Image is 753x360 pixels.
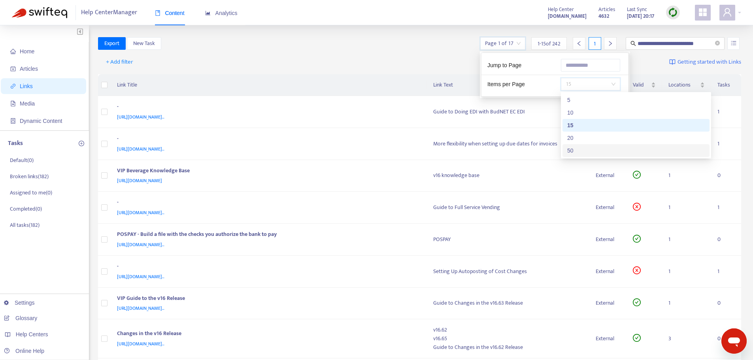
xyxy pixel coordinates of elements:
div: Guide to Full Service Vending [433,203,583,212]
div: 20 [562,132,710,144]
div: - [117,198,418,208]
div: 15 [562,119,710,132]
span: check-circle [633,334,641,342]
button: Export [98,37,126,50]
span: plus-circle [79,141,84,146]
span: Dynamic Content [20,118,62,124]
span: close-circle [715,41,720,45]
div: Guide to Changes in the v16.62 Release [433,343,583,352]
div: External [596,171,620,180]
span: container [10,118,16,124]
span: check-circle [633,171,641,179]
span: file-image [10,101,16,106]
span: [URL][DOMAIN_NAME].. [117,273,164,281]
div: More flexibility when setting up due dates for invoices [433,139,583,148]
div: External [596,203,620,212]
span: Export [104,39,119,48]
img: Swifteq [12,7,67,18]
td: 1 [711,256,741,288]
td: 1 [662,192,711,224]
span: Getting started with Links [678,58,741,67]
span: Help Center Manager [81,5,137,20]
div: - [117,134,418,145]
td: 1 [662,256,711,288]
div: - [117,102,418,113]
a: Online Help [4,348,44,354]
div: External [596,299,620,307]
span: Locations [668,81,698,89]
span: Analytics [205,10,238,16]
span: search [630,41,636,46]
span: 1 - 15 of 242 [538,40,561,48]
div: Guide to Changes in the v16.63 Release [433,299,583,307]
span: right [608,41,613,46]
a: Settings [4,300,35,306]
a: Glossary [4,315,37,321]
th: Link Text [427,74,589,96]
div: Setting Up Autoposting of Cost Changes [433,267,583,276]
div: External [596,235,620,244]
td: 0 [711,224,741,256]
td: 1 [711,128,741,160]
div: 5 [562,94,710,106]
span: [URL][DOMAIN_NAME].. [117,209,164,217]
td: 0 [711,160,741,192]
span: account-book [10,66,16,72]
span: close-circle [633,266,641,274]
td: 0 [711,288,741,320]
th: Link Title [111,74,427,96]
div: v16 knowledge base [433,171,583,180]
span: Articles [20,66,38,72]
span: 15 [566,78,615,90]
div: v16.65 [433,334,583,343]
div: 50 [567,146,705,155]
a: Getting started with Links [669,56,741,68]
span: check-circle [633,235,641,243]
p: Broken links ( 182 ) [10,172,49,181]
button: + Add filter [100,56,139,68]
td: 1 [662,160,711,192]
span: [URL][DOMAIN_NAME].. [117,145,164,153]
td: 1 [711,192,741,224]
div: 10 [562,106,710,119]
span: user [723,8,732,17]
img: image-link [669,59,676,65]
span: + Add filter [106,57,133,67]
p: Default ( 0 ) [10,156,34,164]
a: [DOMAIN_NAME] [548,11,587,21]
span: Help Centers [16,331,48,337]
img: sync.dc5367851b00ba804db3.png [668,8,678,17]
div: POSPAY - Build a file with the checks you authorize the bank to pay [117,230,418,240]
div: 20 [567,134,705,142]
span: unordered-list [731,40,736,46]
span: [URL][DOMAIN_NAME].. [117,340,164,348]
td: 1 [662,288,711,320]
div: POSPAY [433,235,583,244]
div: v16.62 [433,326,583,334]
div: 5 [567,96,705,104]
div: 15 [567,121,705,130]
span: home [10,49,16,54]
div: Guide to Doing EDI with BudNET EC EDI [433,107,583,116]
span: [URL][DOMAIN_NAME].. [117,241,164,249]
span: link [10,83,16,89]
iframe: Button to launch messaging window [721,328,747,354]
strong: 4632 [598,12,609,21]
p: Completed ( 0 ) [10,205,42,213]
td: 1 [711,96,741,128]
div: 10 [567,108,705,117]
div: - [117,262,418,272]
div: 1 [589,37,601,50]
span: [URL][DOMAIN_NAME].. [117,304,164,312]
th: Valid [627,74,662,96]
div: Changes in the v16 Release [117,329,418,339]
span: [URL][DOMAIN_NAME].. [117,113,164,121]
p: Assigned to me ( 0 ) [10,188,52,197]
span: Help Center [548,5,574,14]
span: Content [155,10,185,16]
span: area-chart [205,10,211,16]
span: appstore [698,8,708,17]
span: Media [20,100,35,107]
td: 1 [662,224,711,256]
span: Items per Page [487,81,525,87]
